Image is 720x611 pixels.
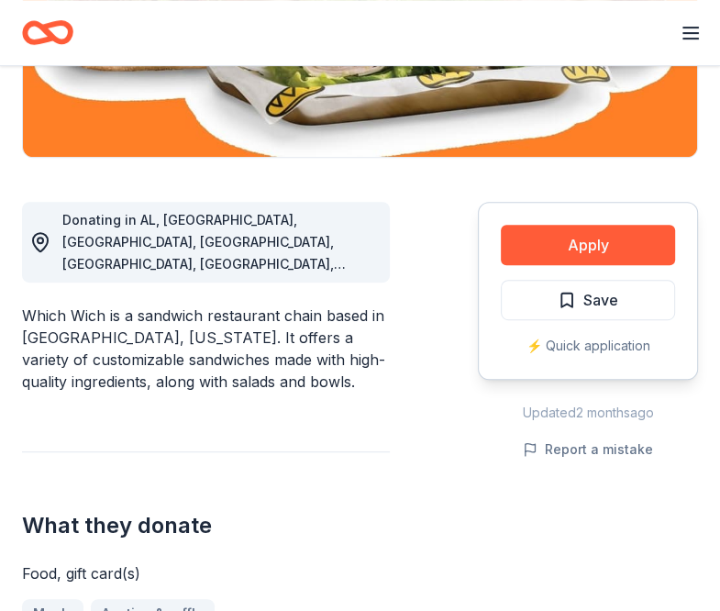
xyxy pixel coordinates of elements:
[22,11,73,54] a: Home
[62,212,346,536] span: Donating in AL, [GEOGRAPHIC_DATA], [GEOGRAPHIC_DATA], [GEOGRAPHIC_DATA], [GEOGRAPHIC_DATA], [GEOG...
[583,288,618,312] span: Save
[22,562,390,584] div: Food, gift card(s)
[478,402,698,424] div: Updated 2 months ago
[22,511,390,540] h2: What they donate
[22,305,390,393] div: Which Wich is a sandwich restaurant chain based in [GEOGRAPHIC_DATA], [US_STATE]. It offers a var...
[501,335,675,357] div: ⚡️ Quick application
[501,280,675,320] button: Save
[523,439,653,461] button: Report a mistake
[501,225,675,265] button: Apply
